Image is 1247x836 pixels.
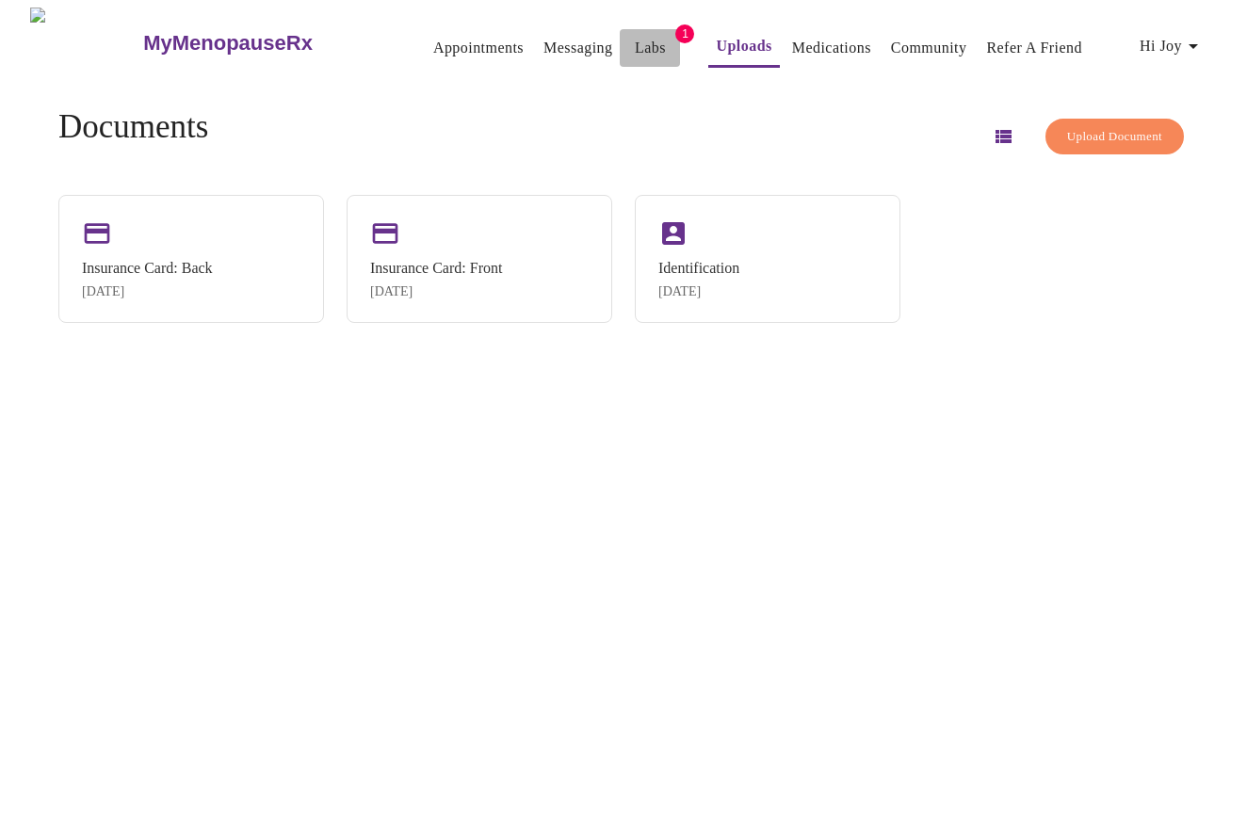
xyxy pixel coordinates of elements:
div: [DATE] [658,284,739,299]
a: Messaging [543,35,612,61]
img: MyMenopauseRx Logo [30,8,141,78]
button: Uploads [708,27,779,68]
button: Labs [620,29,680,67]
button: Refer a Friend [979,29,1090,67]
a: MyMenopauseRx [141,10,388,76]
button: Community [883,29,975,67]
a: Appointments [433,35,524,61]
div: Insurance Card: Back [82,260,213,277]
div: Identification [658,260,739,277]
div: [DATE] [82,284,213,299]
div: [DATE] [370,284,502,299]
h4: Documents [58,108,208,146]
button: Medications [785,29,879,67]
span: 1 [675,24,694,43]
h3: MyMenopauseRx [143,31,313,56]
button: Appointments [426,29,531,67]
button: Upload Document [1045,119,1184,155]
a: Labs [635,35,666,61]
button: Hi Joy [1132,27,1212,65]
div: Insurance Card: Front [370,260,502,277]
button: Messaging [536,29,620,67]
a: Uploads [716,33,771,59]
a: Community [891,35,967,61]
span: Upload Document [1067,126,1162,148]
a: Medications [792,35,871,61]
span: Hi Joy [1140,33,1205,59]
a: Refer a Friend [986,35,1082,61]
button: Switch to list view [980,114,1026,159]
